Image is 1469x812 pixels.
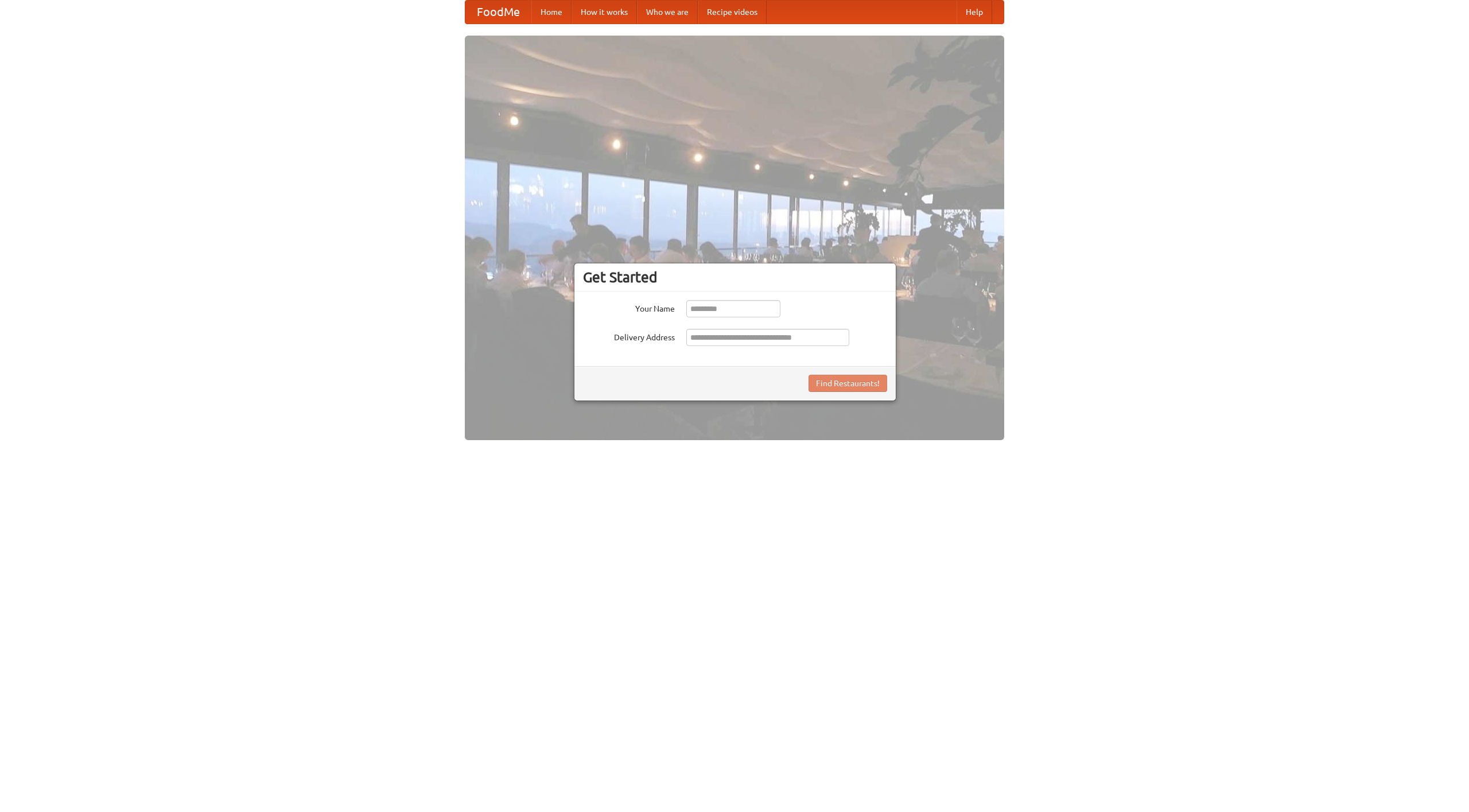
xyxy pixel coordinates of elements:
label: Delivery Address [583,329,675,343]
label: Your Name [583,300,675,314]
a: Help [957,1,992,24]
a: Home [531,1,572,24]
button: Find Restaurants! [809,375,887,392]
a: Who we are [637,1,698,24]
a: How it works [572,1,637,24]
a: FoodMe [465,1,531,24]
a: Recipe videos [698,1,767,24]
h3: Get Started [583,269,887,286]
